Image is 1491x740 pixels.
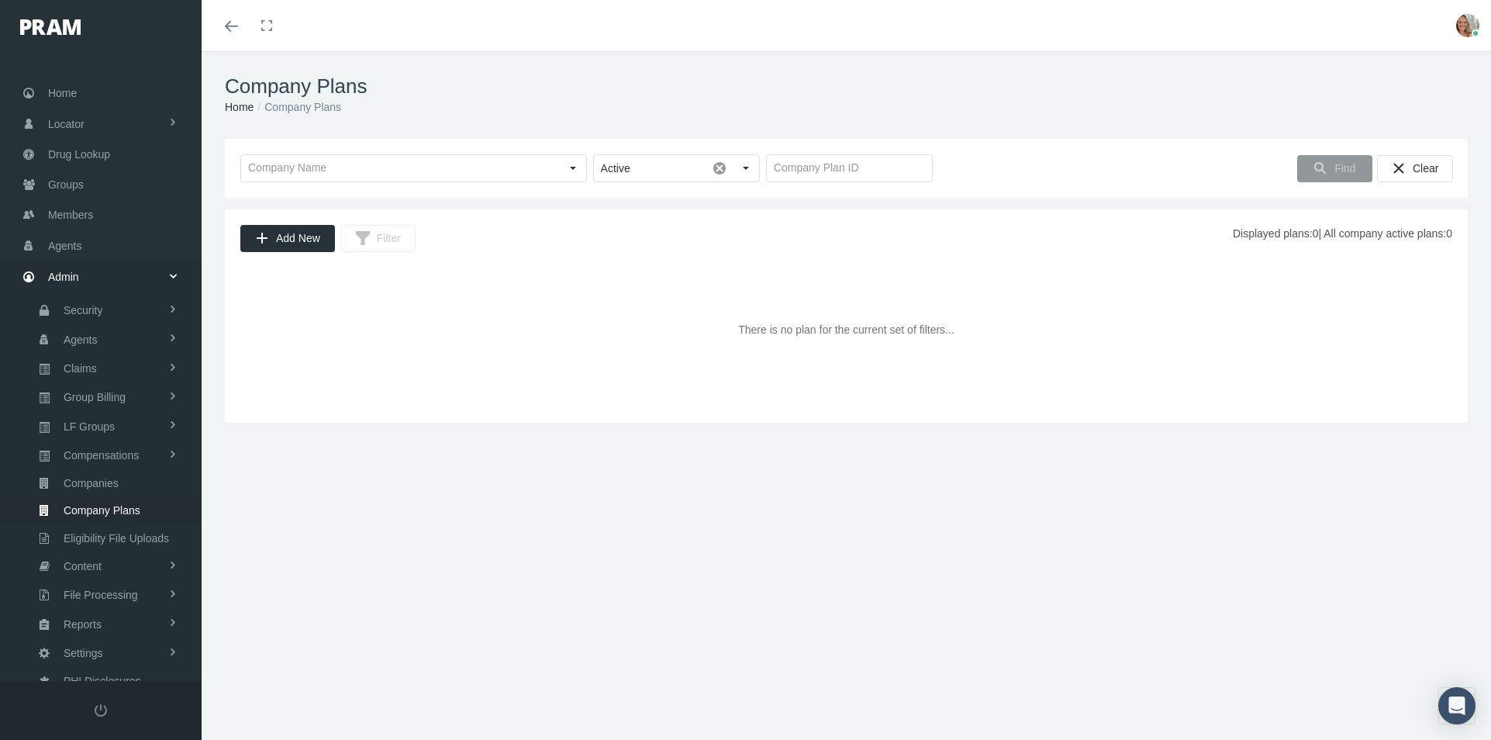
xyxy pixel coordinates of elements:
h1: Company Plans [225,74,1468,99]
span: Settings [64,640,103,666]
span: Group Billing [64,384,126,410]
span: Admin [48,262,79,292]
span: Members [48,200,93,230]
div: Open Intercom Messenger [1438,687,1475,724]
span: Locator [48,109,85,139]
div: Add New [240,225,335,252]
span: Displayed plans: | All company active plans: [1233,225,1452,252]
img: S_Profile_Picture_15372.jpg [1456,14,1479,37]
li: Company Plans [254,99,341,116]
div: Clear [1377,155,1453,182]
span: Drug Lookup [48,140,110,169]
span: Claims [64,355,97,382]
span: PHI Disclosures [64,668,141,694]
div: Select [733,155,759,182]
div: There is no plan for the current set of filters... [240,252,1452,407]
span: Compensations [64,442,139,469]
span: Security [64,297,103,323]
b: 0 [1446,227,1452,240]
span: Agents [64,327,98,353]
span: Reports [64,611,102,638]
span: LF Groups [64,413,115,440]
div: Select [560,155,586,182]
span: Agents [48,231,82,261]
span: Company Plans [64,497,140,524]
span: Clear [1413,162,1438,175]
span: File Processing [64,582,138,608]
a: Home [225,101,254,113]
span: Eligibility File Uploads [64,525,169,552]
span: Home [48,78,77,108]
span: Groups [48,170,84,199]
span: Companies [64,470,119,496]
span: Content [64,553,102,579]
img: PRAM_20_x_78.png [20,19,81,35]
span: Add New [276,232,320,244]
b: 0 [1313,227,1319,240]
